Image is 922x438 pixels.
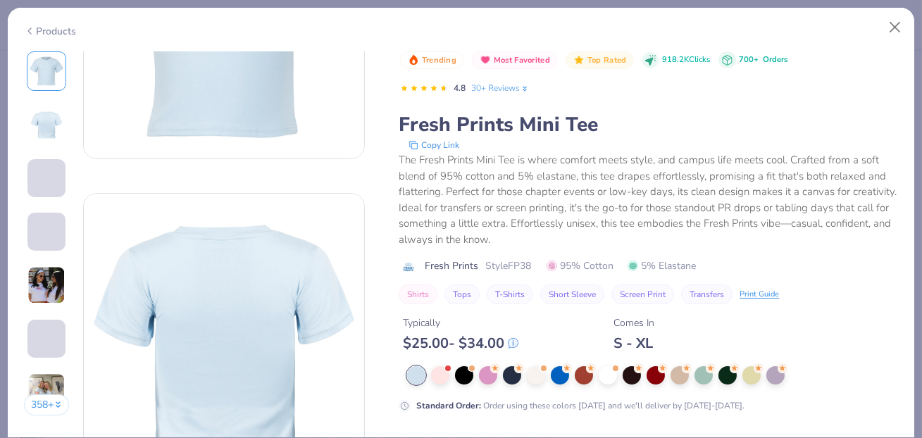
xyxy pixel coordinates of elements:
div: Comes In [613,315,654,330]
a: 30+ Reviews [471,82,530,94]
span: Most Favorited [494,56,550,64]
img: User generated content [27,373,66,411]
span: 95% Cotton [547,258,613,273]
img: Back [30,108,63,142]
button: Badge Button [472,51,557,70]
img: Trending sort [408,54,419,65]
button: Close [882,14,909,41]
span: Fresh Prints [425,258,478,273]
button: Badge Button [566,51,633,70]
img: Top Rated sort [573,54,585,65]
div: Print Guide [740,289,779,301]
span: Trending [422,56,456,64]
button: T-Shirts [487,284,533,304]
div: Products [24,24,77,39]
span: Orders [763,54,787,65]
button: 358+ [24,394,70,415]
button: Tops [444,284,480,304]
div: The Fresh Prints Mini Tee is where comfort meets style, and campus life meets cool. Crafted from ... [399,152,898,247]
div: S - XL [613,334,654,352]
div: Order using these colors [DATE] and we'll deliver by [DATE]-[DATE]. [416,399,745,412]
span: Style FP38 [485,258,531,273]
img: brand logo [399,261,418,273]
div: 700+ [739,54,787,66]
img: User generated content [27,197,30,235]
span: 4.8 [454,82,466,94]
span: Top Rated [587,56,627,64]
button: copy to clipboard [404,138,463,152]
div: $ 25.00 - $ 34.00 [403,334,518,352]
button: Transfers [681,284,733,304]
span: 918.2K Clicks [662,54,710,66]
button: Screen Print [611,284,674,304]
button: Shirts [399,284,437,304]
span: 5% Elastane [628,258,696,273]
div: Typically [403,315,518,330]
div: 4.8 Stars [400,77,448,100]
img: Front [30,54,63,88]
img: Most Favorited sort [480,54,491,65]
img: User generated content [27,251,30,289]
strong: Standard Order : [416,400,481,411]
button: Badge Button [400,51,463,70]
img: User generated content [27,266,66,304]
button: Short Sleeve [540,284,604,304]
img: User generated content [27,358,30,396]
div: Fresh Prints Mini Tee [399,111,898,138]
